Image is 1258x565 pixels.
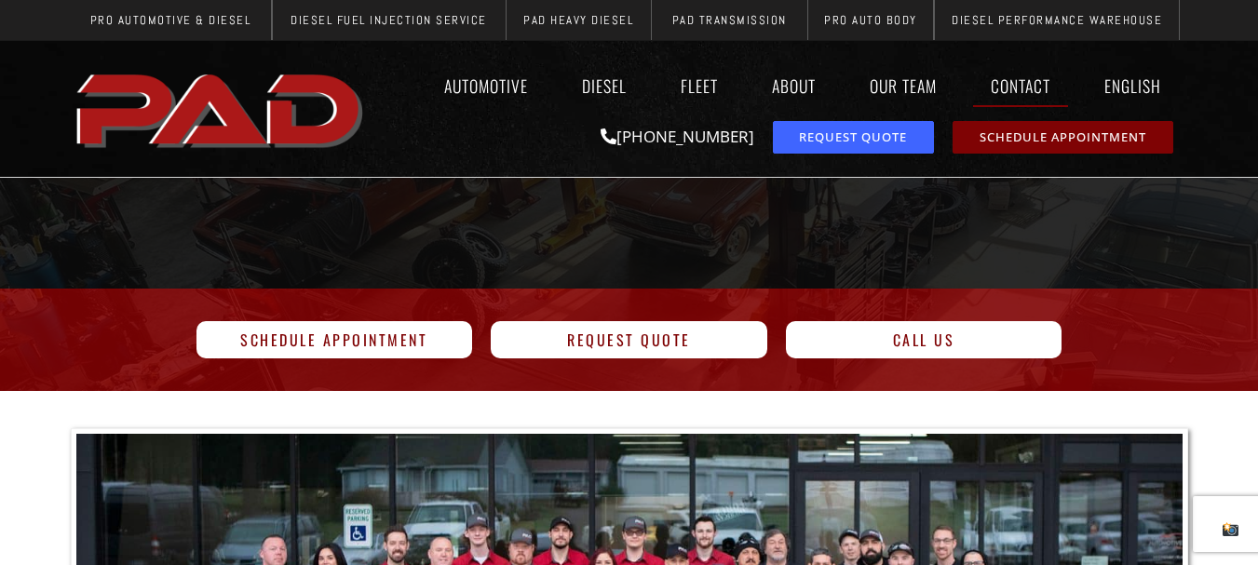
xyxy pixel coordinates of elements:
span: Diesel Fuel Injection Service [291,14,487,26]
a: Automotive [426,64,546,107]
span: Pro Auto Body [824,14,917,26]
span: Request Quote [799,131,907,143]
a: Our Team [852,64,954,107]
a: Schedule Appointment [196,321,473,358]
a: [PHONE_NUMBER] [601,126,754,147]
a: Fleet [663,64,736,107]
a: Diesel [564,64,644,107]
a: request a service or repair quote [773,121,934,154]
a: About [754,64,833,107]
a: schedule repair or service appointment [953,121,1173,154]
span: Pro Automotive & Diesel [90,14,251,26]
span: Schedule Appointment [980,131,1146,143]
nav: Menu [372,64,1188,107]
a: English [1087,64,1188,107]
span: Diesel Performance Warehouse [952,14,1162,26]
span: Call Us [893,332,955,347]
span: Request Quote [567,332,691,347]
a: Contact [973,64,1068,107]
a: Request Quote [491,321,767,358]
a: Call Us [786,321,1062,358]
a: pro automotive and diesel home page [71,59,372,159]
span: PAD Transmission [672,14,787,26]
div: Take Screenshot [1222,517,1239,546]
img: The image shows the word "PAD" in bold, red, uppercase letters with a slight shadow effect. [71,59,372,159]
img: 📸 [1223,522,1238,538]
span: PAD Heavy Diesel [523,14,633,26]
span: Schedule Appointment [240,332,427,347]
